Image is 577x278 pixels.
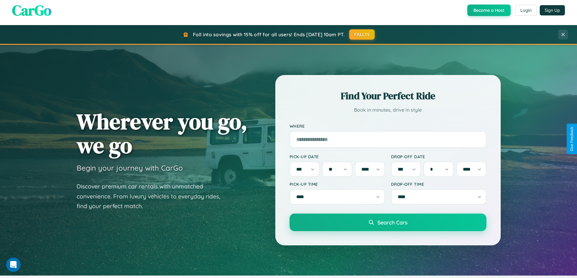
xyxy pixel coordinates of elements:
iframe: Intercom live chat [6,257,21,272]
span: Fall into savings with 15% off for all users! Ends [DATE] 10am PT. [193,31,345,38]
label: Pick-up Date [290,154,385,159]
button: Login [515,5,537,16]
h1: Wherever you go, we go [77,110,247,157]
p: Discover premium car rentals with unmatched convenience. From luxury vehicles to everyday rides, ... [77,182,228,211]
button: Become a Host [467,5,511,16]
label: Pick-up Time [290,182,385,187]
label: Where [290,123,486,129]
h2: Find Your Perfect Ride [290,89,486,103]
label: Drop-off Date [391,154,486,159]
button: Sign Up [540,5,565,15]
div: Give Feedback [570,127,574,151]
h3: Begin your journey with CarGo [77,163,183,172]
span: CarGo [12,0,51,20]
p: Book in minutes, drive in style [290,106,486,114]
button: FALL15 [349,29,375,40]
button: Search Cars [290,214,486,231]
span: Search Cars [377,219,407,226]
label: Drop-off Time [391,182,486,187]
